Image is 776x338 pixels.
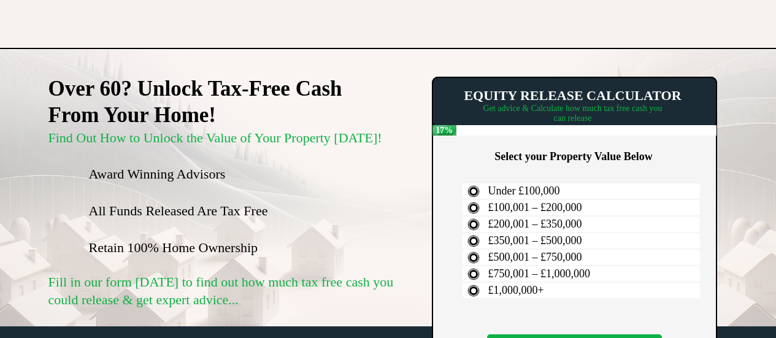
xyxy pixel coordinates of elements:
span: £1,000,000+ [488,284,544,296]
span: £200,001 – £350,000 [488,218,582,230]
span: £100,001 – £200,000 [488,201,582,213]
span: EQUITY RELEASE CALCULATOR [464,88,681,103]
span: Fill in our form [DATE] to find out how much tax free cash you could release & get expert advice... [48,274,394,307]
span: Award Winning Advisors [89,166,226,182]
span: £500,001 – £750,000 [488,251,582,263]
span: £750,001 – £1,000,000 [488,267,591,280]
span: Select your Property Value Below [494,150,652,163]
span: Get advice & Calculate how much tax free cash you can release [483,104,663,123]
span: All Funds Released Are Tax Free [89,203,268,218]
span: Under £100,000 [488,185,560,197]
span: 17% [432,125,456,136]
span: Retain 100% Home Ownership [89,240,258,255]
span: Find Out How to Unlock the Value of Your Property [DATE]! [48,130,382,145]
strong: Over 60? Unlock Tax-Free Cash From Your Home! [48,77,342,127]
span: £350,001 – £500,000 [488,234,582,247]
